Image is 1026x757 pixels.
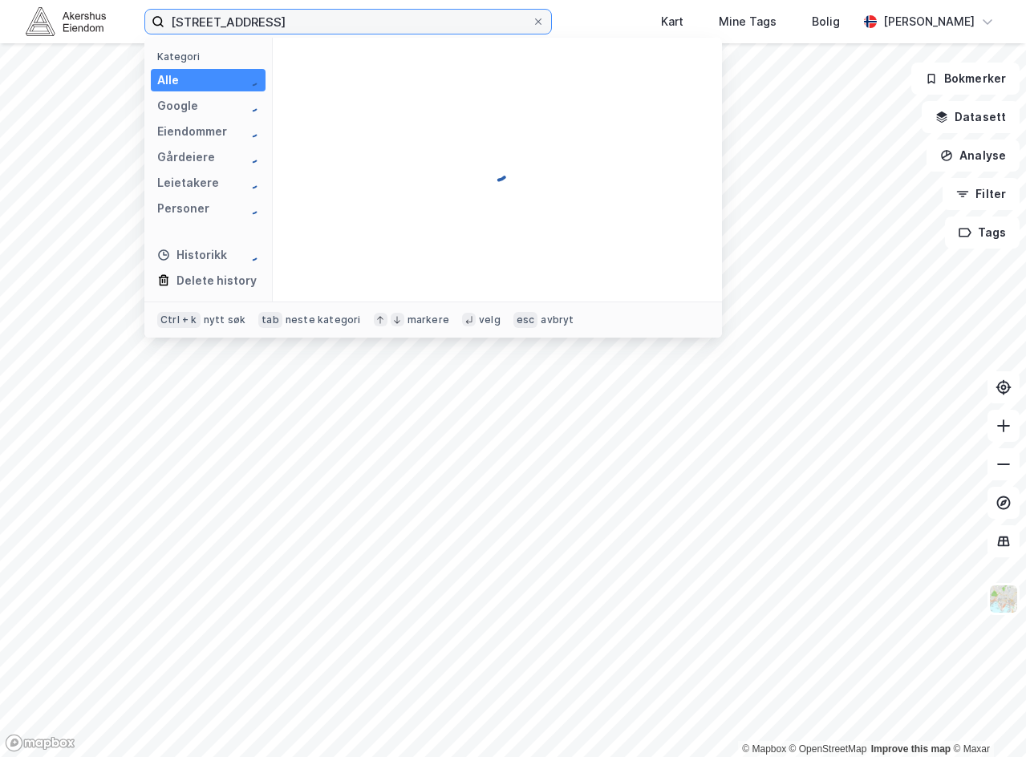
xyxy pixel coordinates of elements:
[927,140,1020,172] button: Analyse
[719,12,777,31] div: Mine Tags
[943,178,1020,210] button: Filter
[204,314,246,326] div: nytt søk
[246,125,259,138] img: spinner.a6d8c91a73a9ac5275cf975e30b51cfb.svg
[812,12,840,31] div: Bolig
[157,173,219,192] div: Leietakere
[945,217,1020,249] button: Tags
[246,99,259,112] img: spinner.a6d8c91a73a9ac5275cf975e30b51cfb.svg
[157,312,201,328] div: Ctrl + k
[157,199,209,218] div: Personer
[26,7,106,35] img: akershus-eiendom-logo.9091f326c980b4bce74ccdd9f866810c.svg
[946,680,1026,757] div: Kontrollprogram for chat
[485,157,510,183] img: spinner.a6d8c91a73a9ac5275cf975e30b51cfb.svg
[164,10,532,34] input: Søk på adresse, matrikkel, gårdeiere, leietakere eller personer
[246,74,259,87] img: spinner.a6d8c91a73a9ac5275cf975e30b51cfb.svg
[246,151,259,164] img: spinner.a6d8c91a73a9ac5275cf975e30b51cfb.svg
[742,743,786,755] a: Mapbox
[246,176,259,189] img: spinner.a6d8c91a73a9ac5275cf975e30b51cfb.svg
[258,312,282,328] div: tab
[541,314,574,326] div: avbryt
[246,202,259,215] img: spinner.a6d8c91a73a9ac5275cf975e30b51cfb.svg
[157,245,227,265] div: Historikk
[988,584,1019,614] img: Z
[883,12,975,31] div: [PERSON_NAME]
[5,734,75,752] a: Mapbox homepage
[922,101,1020,133] button: Datasett
[479,314,501,326] div: velg
[157,96,198,115] div: Google
[789,743,867,755] a: OpenStreetMap
[246,249,259,261] img: spinner.a6d8c91a73a9ac5275cf975e30b51cfb.svg
[157,71,179,90] div: Alle
[871,743,951,755] a: Improve this map
[946,680,1026,757] iframe: Chat Widget
[661,12,683,31] div: Kart
[157,148,215,167] div: Gårdeiere
[157,51,266,63] div: Kategori
[286,314,361,326] div: neste kategori
[176,271,257,290] div: Delete history
[911,63,1020,95] button: Bokmerker
[408,314,449,326] div: markere
[513,312,538,328] div: esc
[157,122,227,141] div: Eiendommer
